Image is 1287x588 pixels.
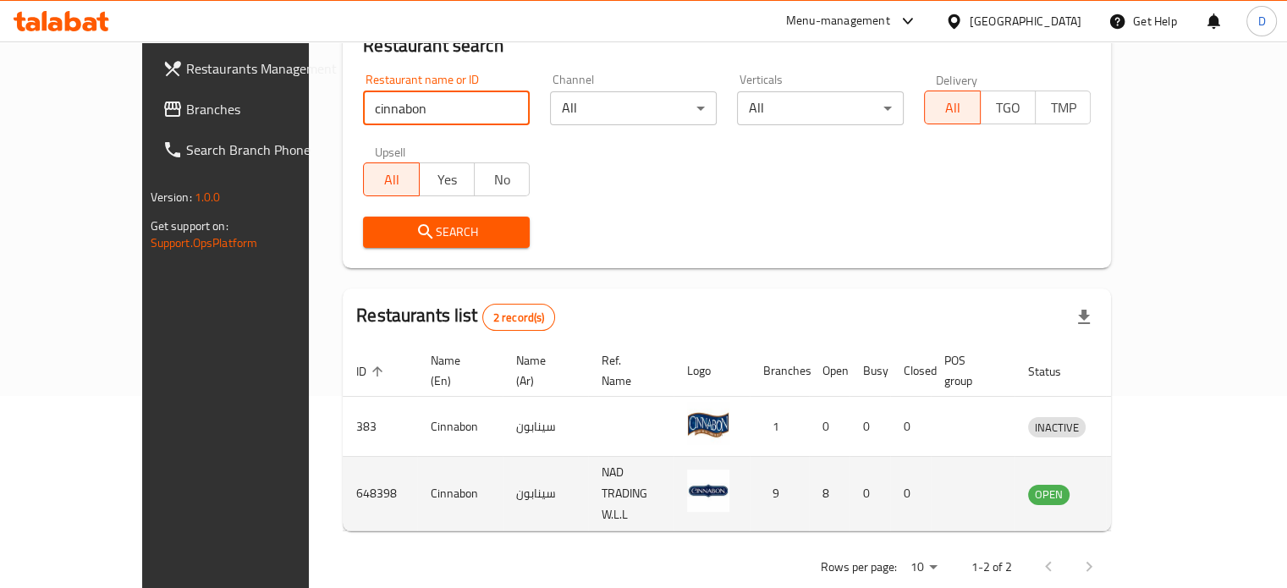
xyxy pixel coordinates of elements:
[151,232,258,254] a: Support.OpsPlatform
[809,397,850,457] td: 0
[151,215,228,237] span: Get support on:
[356,303,555,331] h2: Restaurants list
[186,99,344,119] span: Branches
[483,310,555,326] span: 2 record(s)
[737,91,904,125] div: All
[890,397,931,457] td: 0
[750,345,809,397] th: Branches
[343,457,417,531] td: 648398
[786,11,890,31] div: Menu-management
[890,457,931,531] td: 0
[987,96,1029,120] span: TGO
[1028,361,1083,382] span: Status
[1028,485,1070,504] span: OPEN
[850,397,890,457] td: 0
[343,345,1164,531] table: enhanced table
[149,48,357,89] a: Restaurants Management
[474,162,530,196] button: No
[1064,297,1104,338] div: Export file
[503,397,588,457] td: سينابون
[149,89,357,129] a: Branches
[186,140,344,160] span: Search Branch Phone
[419,162,475,196] button: Yes
[687,470,729,512] img: Cinnabon
[588,457,674,531] td: NAD TRADING W.L.L
[1035,91,1091,124] button: TMP
[363,162,419,196] button: All
[426,168,468,192] span: Yes
[944,350,994,391] span: POS group
[356,361,388,382] span: ID
[186,58,344,79] span: Restaurants Management
[924,91,980,124] button: All
[371,168,412,192] span: All
[750,457,809,531] td: 9
[890,345,931,397] th: Closed
[809,345,850,397] th: Open
[850,345,890,397] th: Busy
[151,186,192,208] span: Version:
[936,74,978,85] label: Delivery
[363,91,530,125] input: Search for restaurant name or ID..
[971,557,1011,578] p: 1-2 of 2
[550,91,717,125] div: All
[1028,418,1086,437] span: INACTIVE
[1028,485,1070,505] div: OPEN
[674,345,750,397] th: Logo
[687,402,729,444] img: Cinnabon
[820,557,896,578] p: Rows per page:
[809,457,850,531] td: 8
[375,146,406,157] label: Upsell
[149,129,357,170] a: Search Branch Phone
[377,222,516,243] span: Search
[417,397,503,457] td: Cinnabon
[1257,12,1265,30] span: D
[516,350,568,391] span: Name (Ar)
[482,304,556,331] div: Total records count
[970,12,1081,30] div: [GEOGRAPHIC_DATA]
[750,397,809,457] td: 1
[343,397,417,457] td: 383
[932,96,973,120] span: All
[602,350,653,391] span: Ref. Name
[481,168,523,192] span: No
[903,555,943,580] div: Rows per page:
[195,186,221,208] span: 1.0.0
[363,217,530,248] button: Search
[431,350,482,391] span: Name (En)
[850,457,890,531] td: 0
[980,91,1036,124] button: TGO
[417,457,503,531] td: Cinnabon
[1106,345,1164,397] th: Action
[363,33,1091,58] h2: Restaurant search
[503,457,588,531] td: سينابون
[1042,96,1084,120] span: TMP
